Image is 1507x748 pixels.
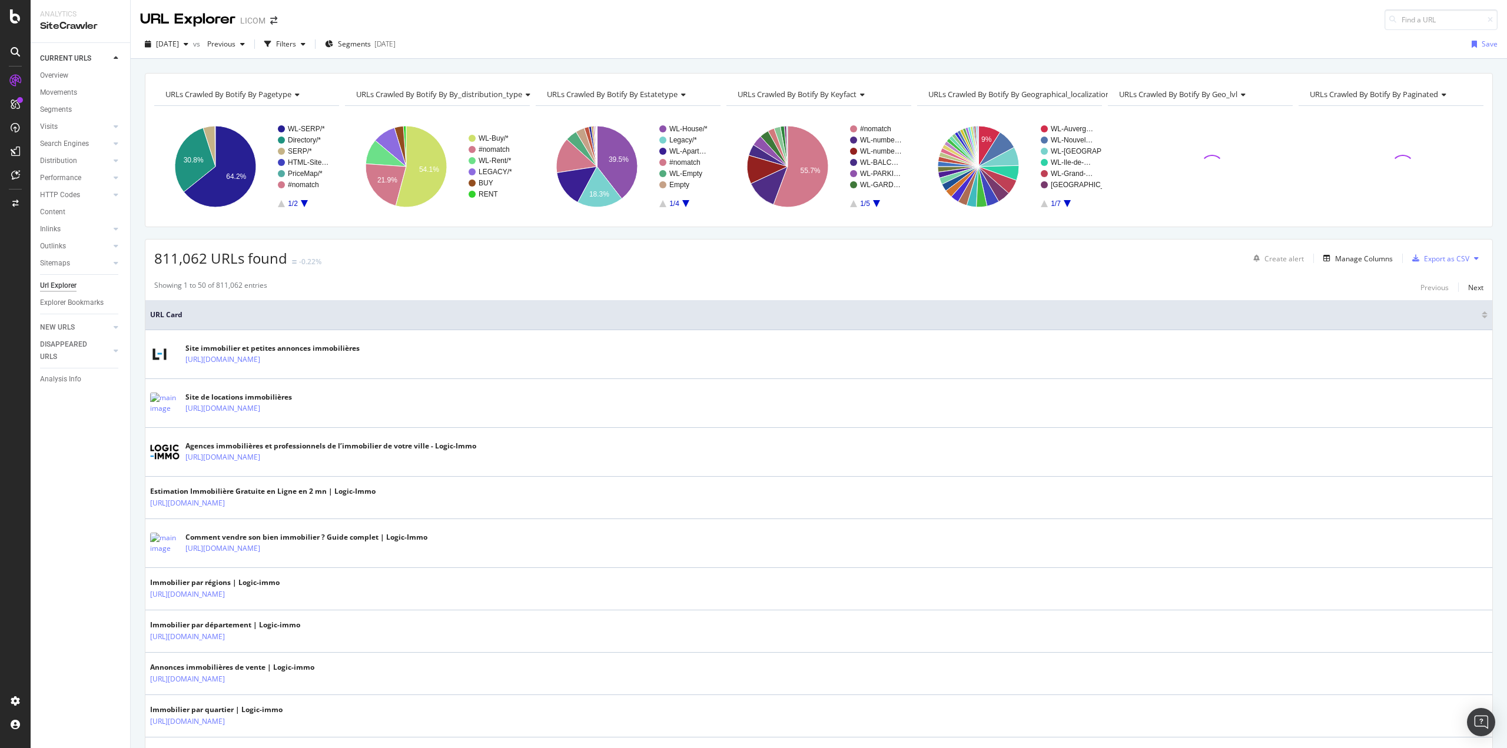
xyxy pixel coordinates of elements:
text: Directory/* [288,136,321,144]
div: Export as CSV [1424,254,1469,264]
span: URLs Crawled By Botify By geographical_localization [928,89,1110,99]
a: Distribution [40,155,110,167]
text: #nomatch [479,145,510,154]
text: WL-GARD… [860,181,901,189]
button: Next [1468,280,1483,294]
div: Open Intercom Messenger [1467,708,1495,736]
span: URLs Crawled By Botify By estatetype [547,89,678,99]
text: 9% [981,135,992,144]
text: 55.7% [800,167,820,175]
img: main image [150,533,180,554]
button: Previous [203,35,250,54]
span: URL Card [150,310,1479,320]
div: arrow-right-arrow-left [270,16,277,25]
svg: A chart. [536,115,721,218]
img: Equal [292,260,297,264]
a: Search Engines [40,138,110,150]
div: Analysis Info [40,373,81,385]
button: Manage Columns [1319,251,1393,265]
a: Url Explorer [40,280,122,292]
text: 1/7 [1051,200,1061,208]
div: [DATE] [374,39,396,49]
span: 811,062 URLs found [154,248,287,268]
text: WL-PARKI… [860,169,901,178]
text: WL-numbe… [860,136,902,144]
text: Empty [669,181,689,189]
div: Site immobilier et petites annonces immobilières [185,343,360,354]
text: WL-BALC… [860,158,898,167]
text: 18.3% [589,190,609,198]
div: CURRENT URLS [40,52,91,65]
a: Visits [40,121,110,133]
text: WL-Apart… [669,147,706,155]
svg: A chart. [345,115,530,218]
span: URLs Crawled By Botify By geo_lvl [1119,89,1237,99]
a: DISAPPEARED URLS [40,338,110,363]
div: Save [1482,39,1498,49]
h4: URLs Crawled By Botify By pagetype [163,85,328,104]
span: URLs Crawled By Botify By pagetype [165,89,291,99]
img: main image [150,444,180,460]
text: SERP/* [288,147,312,155]
div: Agences immobilières et professionnels de l’immobilier de votre ville - Logic-Immo [185,441,476,451]
div: Content [40,206,65,218]
div: Previous [1420,282,1449,292]
span: URLs Crawled By Botify By by_distribution_type [356,89,522,99]
text: WL-numbe… [860,147,902,155]
h4: URLs Crawled By Botify By keyfact [735,85,901,104]
div: Site de locations immobilières [185,392,311,403]
div: Performance [40,172,81,184]
a: [URL][DOMAIN_NAME] [150,589,225,600]
a: Outlinks [40,240,110,252]
div: Comment vendre son bien immobilier ? Guide complet | Logic-Immo [185,532,427,543]
span: URLs Crawled By Botify By paginated [1310,89,1438,99]
div: NEW URLS [40,321,75,334]
text: 30.8% [184,156,204,164]
a: CURRENT URLS [40,52,110,65]
div: A chart. [154,115,339,218]
button: Filters [260,35,310,54]
text: #nomatch [860,125,891,133]
a: [URL][DOMAIN_NAME] [150,631,225,643]
a: [URL][DOMAIN_NAME] [150,497,225,509]
span: 2025 Sep. 12th [156,39,179,49]
div: DISAPPEARED URLS [40,338,99,363]
div: Immobilier par quartier | Logic-immo [150,704,283,715]
input: Find a URL [1385,9,1498,30]
div: URL Explorer [140,9,235,29]
h4: URLs Crawled By Botify By estatetype [545,85,710,104]
button: [DATE] [140,35,193,54]
a: [URL][DOMAIN_NAME] [185,543,260,554]
text: RENT [479,190,498,198]
a: Segments [40,104,122,116]
div: Movements [40,87,77,99]
text: #nomatch [669,158,701,167]
div: Overview [40,69,68,82]
a: Content [40,206,122,218]
svg: A chart. [726,115,911,218]
div: Analytics [40,9,121,19]
text: [GEOGRAPHIC_DATA] [1051,181,1124,189]
div: Showing 1 to 50 of 811,062 entries [154,280,267,294]
a: Explorer Bookmarks [40,297,122,309]
a: Performance [40,172,110,184]
button: Segments[DATE] [320,35,400,54]
a: [URL][DOMAIN_NAME] [185,451,260,463]
a: Movements [40,87,122,99]
text: WL-Empty [669,169,702,178]
text: WL-House/* [669,125,708,133]
div: Create alert [1264,254,1304,264]
div: Search Engines [40,138,89,150]
h4: URLs Crawled By Botify By paginated [1307,85,1473,104]
text: WL-Auverg… [1051,125,1093,133]
a: Overview [40,69,122,82]
div: Filters [276,39,296,49]
div: Sitemaps [40,257,70,270]
div: Url Explorer [40,280,77,292]
text: 1/2 [288,200,298,208]
span: Segments [338,39,371,49]
button: Previous [1420,280,1449,294]
text: HTML-Site… [288,158,328,167]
